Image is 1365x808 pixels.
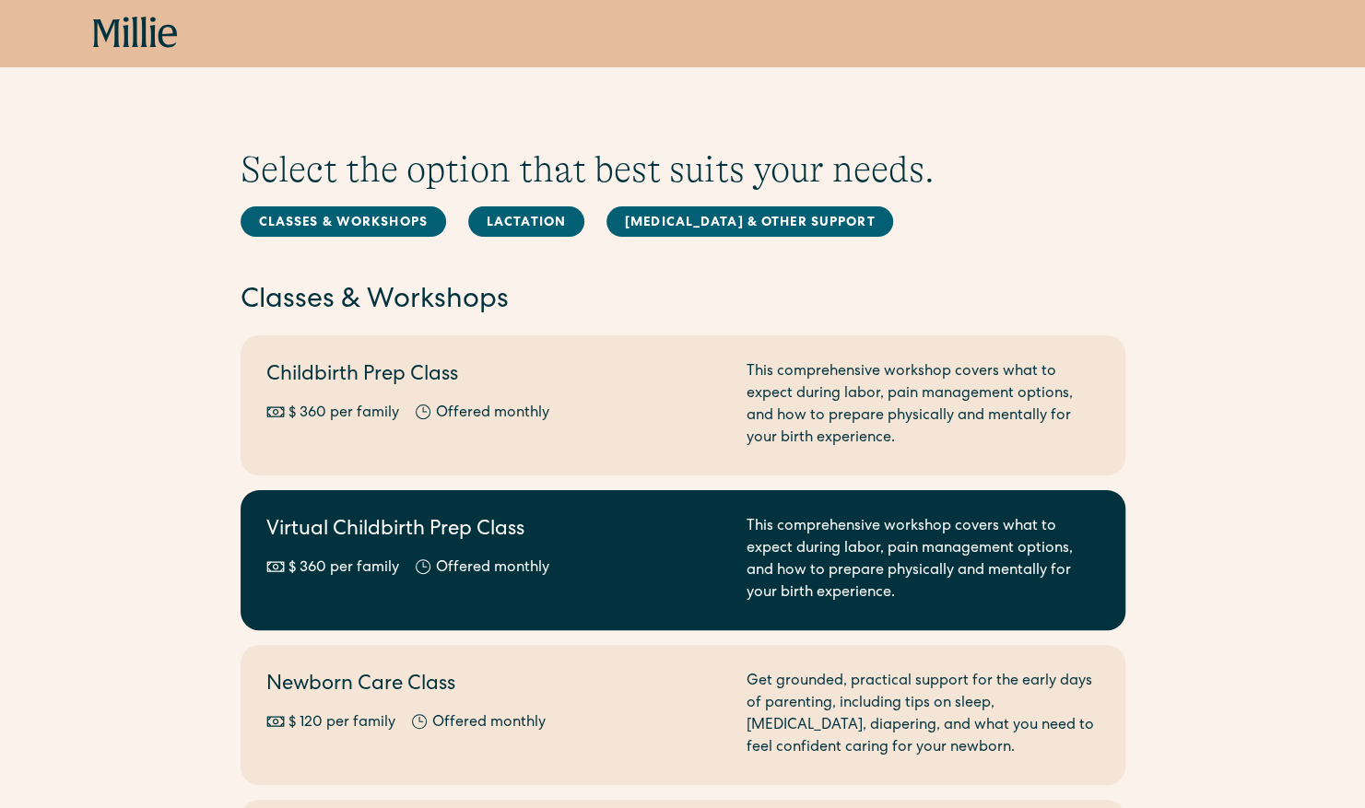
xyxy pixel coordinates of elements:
div: Offered monthly [432,712,546,734]
a: Classes & Workshops [241,206,446,237]
h2: Childbirth Prep Class [266,361,724,392]
div: $ 360 per family [288,557,399,580]
a: Lactation [468,206,584,237]
div: This comprehensive workshop covers what to expect during labor, pain management options, and how ... [747,516,1100,604]
a: Childbirth Prep Class$ 360 per familyOffered monthlyThis comprehensive workshop covers what to ex... [241,335,1125,475]
h2: Virtual Childbirth Prep Class [266,516,724,546]
div: Get grounded, practical support for the early days of parenting, including tips on sleep, [MEDICA... [747,671,1100,759]
h2: Newborn Care Class [266,671,724,701]
h2: Classes & Workshops [241,282,1125,321]
a: [MEDICAL_DATA] & Other Support [606,206,894,237]
div: $ 360 per family [288,403,399,425]
div: $ 120 per family [288,712,395,734]
a: Newborn Care Class$ 120 per familyOffered monthlyGet grounded, practical support for the early da... [241,645,1125,785]
div: Offered monthly [436,557,549,580]
a: Virtual Childbirth Prep Class$ 360 per familyOffered monthlyThis comprehensive workshop covers wh... [241,490,1125,630]
div: Offered monthly [436,403,549,425]
div: This comprehensive workshop covers what to expect during labor, pain management options, and how ... [747,361,1100,450]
